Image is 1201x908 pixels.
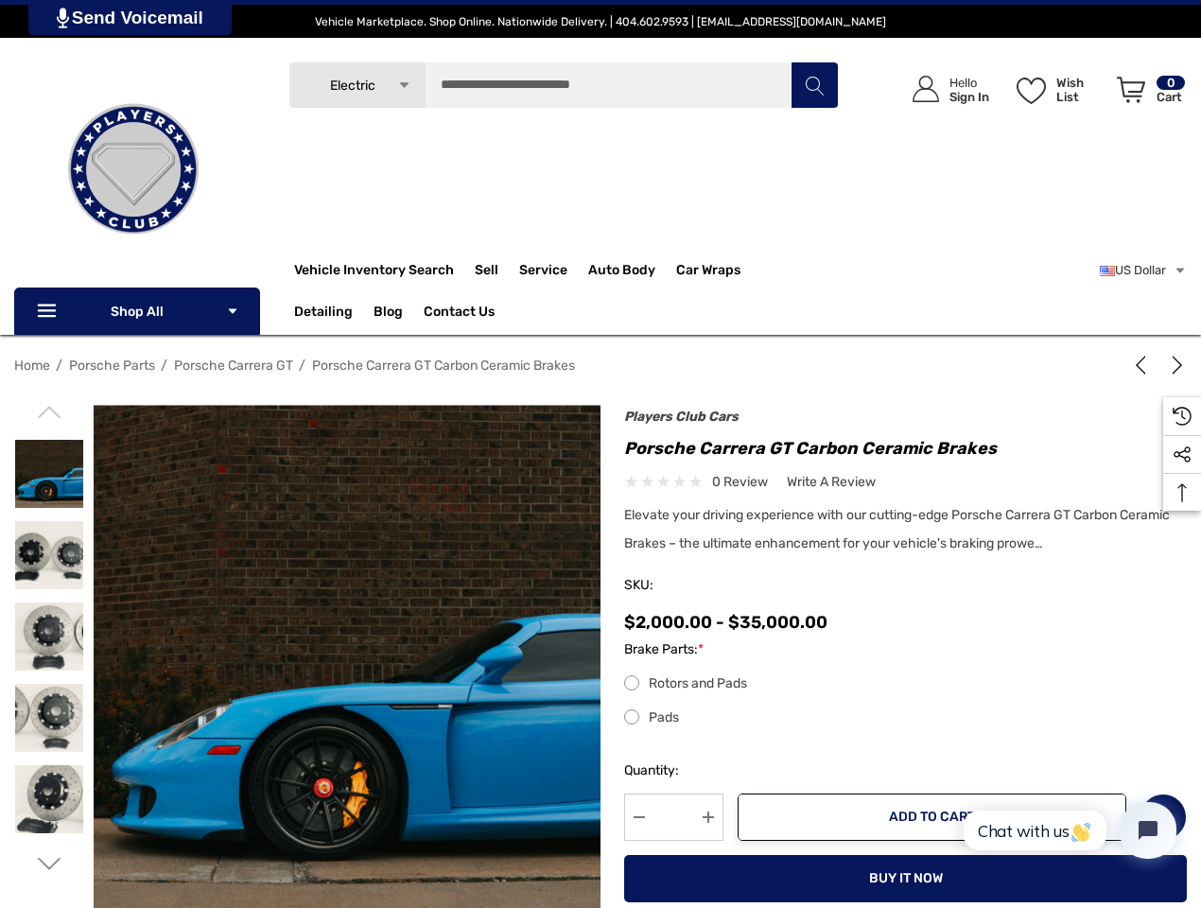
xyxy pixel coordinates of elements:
a: Next [1160,356,1187,375]
svg: Icon Arrow Down [226,305,239,318]
svg: Top [1163,483,1201,502]
button: Search [791,61,838,109]
a: Porsche Carrera GT [174,358,293,374]
img: Porsche Carrera GT Carbon Ceramic Brakes [15,684,83,752]
a: Contact Us [424,304,495,324]
svg: Wish List [1017,78,1046,104]
span: Electric [330,78,375,94]
span: SKU: [624,572,719,599]
a: Porsche Carrera GT Carbon Ceramic Brakes [312,358,575,374]
span: Auto Body [588,262,655,283]
svg: Icon Line [35,301,63,323]
img: Porsche Carrera GT Carbon Ceramic Brakes [15,521,83,589]
label: Quantity: [624,760,723,782]
button: Add to Cart [738,794,1126,841]
a: Blog [374,304,403,324]
a: Cart with 0 items [1108,57,1187,131]
p: Cart [1157,90,1185,104]
a: Players Club Cars [624,409,739,425]
p: 0 [1157,76,1185,90]
a: Detailing [294,293,374,331]
img: Porsche Carrera GT Carbon Ceramic Brakes [15,765,83,833]
a: Home [14,358,50,374]
a: Write a Review [787,470,876,494]
span: Elevate your driving experience with our cutting-edge Porsche Carrera GT Carbon Ceramic Brakes – ... [624,507,1170,551]
svg: Go to slide 2 of 3 [37,852,61,876]
nav: Breadcrumb [14,349,1187,382]
img: Porsche Carrera GT Carbon Ceramic Brakes [15,602,83,671]
svg: Review Your Cart [1117,77,1145,103]
a: Car Wraps [676,252,761,289]
span: Service [519,262,567,283]
a: Vehicle Inventory Search [294,262,454,283]
a: Electric Icon Arrow Down Icon Arrow Up [288,61,426,109]
span: Sell [475,262,498,283]
label: Brake Parts: [624,638,1187,661]
button: Buy it now [624,855,1187,902]
label: Pads [624,707,1187,729]
a: Previous [1131,356,1157,375]
svg: Recently Viewed [1173,407,1192,426]
span: Write a Review [787,474,876,491]
a: Service [519,252,588,289]
iframe: Tidio Chat [943,786,1192,875]
svg: Icon User Account [913,76,939,102]
img: Players Club | Cars For Sale [39,75,228,264]
svg: Social Media [1173,445,1192,464]
img: Porsche Carrera GT Carbon Ceramic Brakes [15,440,83,508]
p: Hello [949,76,989,90]
svg: Go to slide 3 of 3 [37,400,61,424]
h1: Porsche Carrera GT Carbon Ceramic Brakes [624,433,1187,463]
a: Auto Body [588,252,676,289]
span: 0 review [712,470,768,494]
p: Wish List [1056,76,1106,104]
span: $2,000.00 - $35,000.00 [624,612,827,633]
p: Sign In [949,90,989,104]
span: Detailing [294,304,353,324]
a: Porsche Parts [69,358,155,374]
a: Sign in [891,57,999,122]
span: Car Wraps [676,262,740,283]
a: Wish List Wish List [1008,57,1108,122]
p: Shop All [14,288,260,335]
img: PjwhLS0gR2VuZXJhdG9yOiBHcmF2aXQuaW8gLS0+PHN2ZyB4bWxucz0iaHR0cDovL3d3dy53My5vcmcvMjAwMC9zdmciIHhtb... [57,8,69,28]
svg: Icon Arrow Down [397,79,411,93]
span: Vehicle Marketplace. Shop Online. Nationwide Delivery. | 404.602.9593 | [EMAIL_ADDRESS][DOMAIN_NAME] [315,15,886,28]
a: Sell [475,252,519,289]
label: Rotors and Pads [624,672,1187,695]
a: USD [1100,252,1187,289]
